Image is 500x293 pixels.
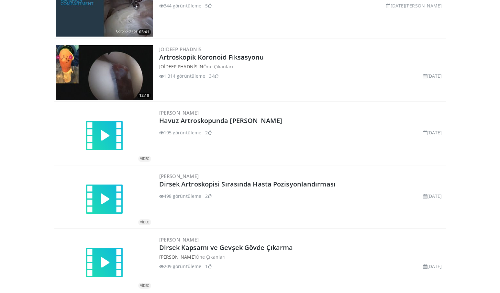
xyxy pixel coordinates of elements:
a: Artroskopik Koronoid Fiksasyonu [159,53,264,62]
img: video.svg [85,180,124,219]
font: 12:18 [139,93,149,98]
font: 195 görüntüleme [164,130,202,136]
font: 2 [205,130,208,136]
a: VİDEO [56,117,153,155]
font: 2 [205,193,208,199]
font: VİDEO [140,157,149,161]
font: VİDEO [140,220,149,224]
font: 34 [209,73,214,79]
a: VİDEO [56,243,153,282]
img: ca916d4c-7b7c-4e1e-bd9b-4a0183370a35.300x170_q85_crop-smart_upscale.jpg [56,45,153,100]
font: [DATE] [427,73,442,79]
font: 498 görüntüleme [164,193,202,199]
a: Joideep Phadnis'in [159,63,204,70]
a: Havuz Artroskopunda [PERSON_NAME] [159,116,282,125]
a: [PERSON_NAME] [159,109,199,116]
font: 03:41 [139,29,149,35]
a: 12:18 [56,45,153,100]
img: video.svg [85,117,124,155]
font: [DATE][PERSON_NAME] [391,3,442,9]
font: Öne Çıkanları [203,63,233,70]
font: 344 görüntüleme [164,3,202,9]
a: [PERSON_NAME] [159,254,196,260]
font: [DATE] [427,263,442,269]
font: Öne Çıkanları [196,254,226,260]
img: video.svg [85,243,124,282]
font: 1 [205,263,208,269]
a: Joideep Phadnis [159,46,202,52]
font: [DATE] [427,193,442,199]
a: Dirsek Artroskopisi Sırasında Hasta Pozisyonlandırması [159,180,336,188]
a: VİDEO [56,180,153,219]
a: [PERSON_NAME] [159,236,199,243]
font: 5 [205,3,208,9]
a: [PERSON_NAME] [159,173,199,179]
font: [DATE] [427,130,442,136]
font: 209 görüntüleme [164,263,202,269]
font: 1.314 görüntüleme [164,73,206,79]
a: Dirsek Kapsamı ve Gevşek Gövde Çıkarma [159,243,293,252]
font: VİDEO [140,284,149,288]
